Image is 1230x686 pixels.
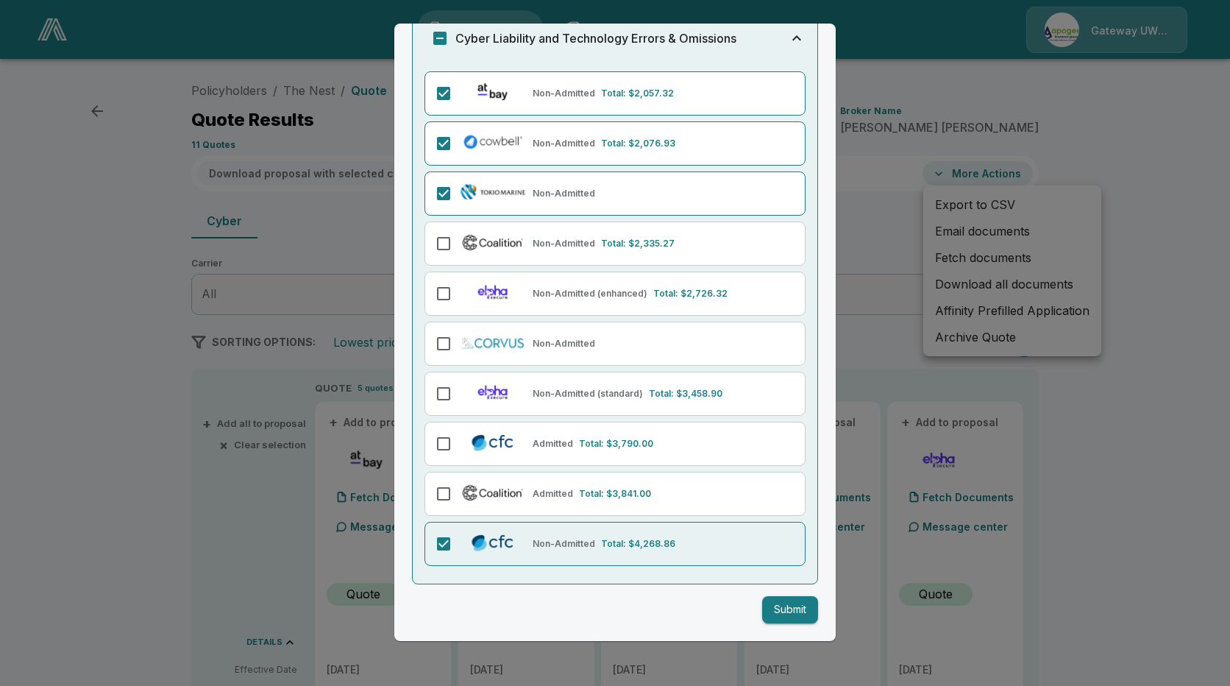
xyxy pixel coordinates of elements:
[459,532,527,553] img: CFC Cyber (Non-Admitted)
[424,121,806,166] div: Cowbell (Non-Admitted)Non-AdmittedTotal: $2,076.93
[459,382,527,403] img: Elpha (Non-Admitted) Standard
[424,71,806,116] div: At-Bay (Non-Admitted)Non-AdmittedTotal: $2,057.32
[649,387,722,400] p: Total: $3,458.90
[533,487,573,501] p: Admitted
[533,387,643,400] p: Non-Admitted (standard)
[424,322,806,366] div: Corvus Cyber (Non-Admitted)Non-Admitted
[601,237,675,250] p: Total: $2,335.27
[653,287,728,300] p: Total: $2,726.32
[533,537,595,551] p: Non-Admitted
[459,232,527,252] img: Coalition (Non-Admitted)
[424,222,806,266] div: Coalition (Non-Admitted)Non-AdmittedTotal: $2,335.27
[459,182,527,202] img: Tokio Marine TMHCC (Non-Admitted)
[533,137,595,150] p: Non-Admitted
[762,596,818,623] button: Submit
[455,28,736,49] h6: Cyber Liability and Technology Errors & Omissions
[424,522,806,566] div: CFC Cyber (Non-Admitted)Non-AdmittedTotal: $4,268.86
[413,11,817,66] button: Cyber Liability and Technology Errors & Omissions
[533,437,573,450] p: Admitted
[533,87,595,100] p: Non-Admitted
[424,422,806,466] div: CFC (Admitted)AdmittedTotal: $3,790.00
[459,282,527,303] img: Elpha (Non-Admitted) Enhanced
[579,487,651,501] p: Total: $3,841.00
[424,372,806,416] div: Elpha (Non-Admitted) StandardNon-Admitted (standard)Total: $3,458.90
[533,237,595,250] p: Non-Admitted
[579,437,653,450] p: Total: $3,790.00
[424,472,806,516] div: Coalition (Admitted)AdmittedTotal: $3,841.00
[533,287,647,300] p: Non-Admitted (enhanced)
[424,171,806,216] div: Tokio Marine TMHCC (Non-Admitted)Non-Admitted
[533,187,595,200] p: Non-Admitted
[424,272,806,316] div: Elpha (Non-Admitted) EnhancedNon-Admitted (enhanced)Total: $2,726.32
[459,332,527,353] img: Corvus Cyber (Non-Admitted)
[459,132,527,152] img: Cowbell (Non-Admitted)
[459,432,527,453] img: CFC (Admitted)
[533,337,595,350] p: Non-Admitted
[459,482,527,503] img: Coalition (Admitted)
[601,137,675,150] p: Total: $2,076.93
[601,87,674,100] p: Total: $2,057.32
[459,82,527,102] img: At-Bay (Non-Admitted)
[601,537,675,551] p: Total: $4,268.86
